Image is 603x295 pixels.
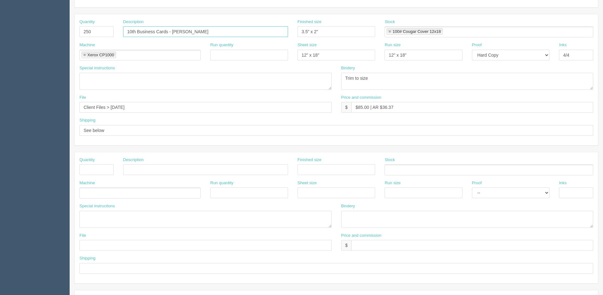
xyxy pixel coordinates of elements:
[79,157,95,163] label: Quantity
[79,42,95,48] label: Machine
[385,157,395,163] label: Stock
[79,233,86,239] label: File
[123,19,144,25] label: Description
[393,29,441,34] div: 100# Cougar Cover 12x18
[341,65,355,71] label: Bindery
[385,180,401,186] label: Run size
[559,180,567,186] label: Inks
[79,180,95,186] label: Machine
[79,95,86,101] label: File
[341,102,352,113] div: $
[341,233,381,239] label: Price and commission
[298,42,317,48] label: Sheet size
[87,53,114,57] div: Xerox CP1000
[472,180,482,186] label: Proof
[341,240,352,251] div: $
[298,19,322,25] label: Finished size
[385,42,401,48] label: Run size
[341,95,381,101] label: Price and commission
[210,180,233,186] label: Run quantity
[79,255,96,261] label: Shipping
[123,157,144,163] label: Description
[298,157,322,163] label: Finished size
[79,203,115,209] label: Special instructions
[341,73,594,90] textarea: Trim to size
[385,19,395,25] label: Stock
[472,42,482,48] label: Proof
[79,19,95,25] label: Quantity
[79,117,96,123] label: Shipping
[79,65,115,71] label: Special instructions
[298,180,317,186] label: Sheet size
[210,42,233,48] label: Run quantity
[341,203,355,209] label: Bindery
[559,42,567,48] label: Inks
